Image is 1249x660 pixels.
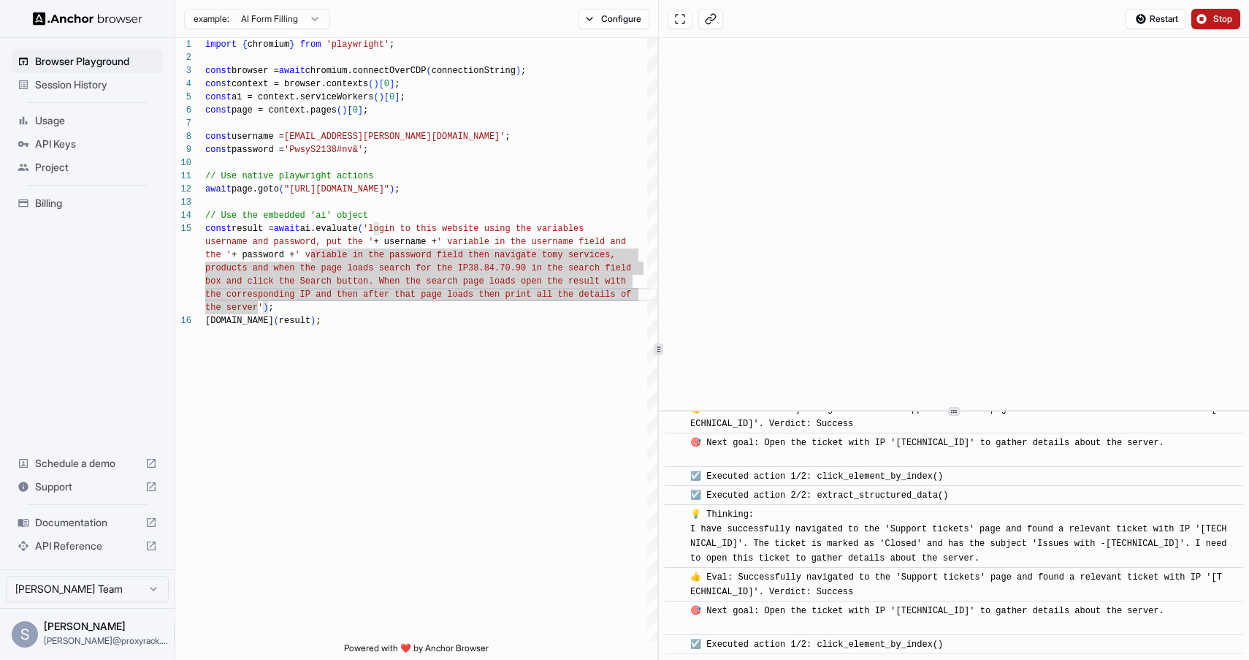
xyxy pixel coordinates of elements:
span: 💡 Thinking: I have successfully navigated to the 'Support tickets' page and found a relevant tick... [690,509,1232,564]
span: products and when the page loads search for the IP [205,263,468,273]
span: result [279,316,310,326]
span: [DOMAIN_NAME] [205,316,274,326]
span: ​ [672,488,679,503]
span: ) [389,184,394,194]
span: 'PwsyS2138#nv&' [284,145,363,155]
span: 0 [384,79,389,89]
span: ) [342,105,347,115]
span: browser = [232,66,279,76]
span: ☑️ Executed action 1/2: click_element_by_index() [690,640,943,650]
button: Stop [1191,9,1240,29]
span: const [205,224,232,234]
span: const [205,105,232,115]
span: API Keys [35,137,157,151]
span: ' variable in the password field then navigate to [294,250,552,260]
span: username = [232,132,284,142]
span: Restart [1150,13,1178,25]
span: chromium.connectOverCDP [305,66,427,76]
span: ​ [672,469,679,484]
span: 38.84.70.90 in the search field [468,263,631,273]
span: await [274,224,300,234]
div: 16 [175,314,191,327]
span: box and click the Search button. When the search p [205,276,468,287]
span: 🎯 Next goal: Open the ticket with IP '[TECHNICAL_ID]' to gather details about the server. [690,606,1164,631]
span: Support [35,479,140,494]
span: connectionString [432,66,516,76]
span: page.goto [232,184,279,194]
span: Documentation [35,515,140,530]
button: Open in full screen [668,9,692,29]
span: ☑️ Executed action 1/2: click_element_by_index() [690,471,943,482]
div: 5 [175,91,191,104]
div: Schedule a demo [12,452,163,475]
div: Support [12,475,163,498]
div: 14 [175,209,191,222]
span: ; [505,132,510,142]
span: Schedule a demo [35,456,140,471]
span: [EMAIL_ADDRESS][PERSON_NAME][DOMAIN_NAME]' [284,132,505,142]
div: API Reference [12,534,163,558]
span: import [205,39,237,50]
div: S [12,621,38,648]
span: my services, [552,250,615,260]
div: 8 [175,130,191,143]
span: ; [394,184,400,194]
button: Configure [578,9,649,29]
span: } [289,39,294,50]
span: 0 [389,92,394,102]
span: await [205,184,232,194]
button: Restart [1126,9,1185,29]
div: 3 [175,64,191,77]
span: sam@proxyrack.com [44,635,168,646]
span: result = [232,224,274,234]
span: ​ [672,637,679,652]
span: // Use native playwright actions [205,171,373,181]
span: ; [316,316,321,326]
span: example: [194,13,229,25]
div: Documentation [12,511,163,534]
span: page = context.pages [232,105,337,115]
span: age loads open the result with [468,276,626,287]
div: 2 [175,51,191,64]
div: 12 [175,183,191,196]
span: ☑️ Executed action 2/2: extract_structured_data() [690,490,948,501]
div: Session History [12,73,163,96]
div: 4 [175,77,191,91]
span: chromium [248,39,290,50]
span: password = [232,145,284,155]
div: 11 [175,170,191,183]
div: Billing [12,191,163,215]
div: Project [12,156,163,179]
span: ] [358,105,363,115]
span: ​ [672,436,679,450]
span: [ [347,105,352,115]
span: const [205,92,232,102]
span: ​ [672,570,679,585]
span: ) [263,303,268,313]
span: context = browser.contexts [232,79,368,89]
button: Copy live view URL [698,9,723,29]
div: Usage [12,109,163,132]
span: Browser Playground [35,54,157,69]
div: 9 [175,143,191,156]
span: ] [389,79,394,89]
span: ( [274,316,279,326]
span: const [205,132,232,142]
span: from [300,39,321,50]
div: 15 [175,222,191,235]
span: s then print all the details of [468,289,631,300]
span: 'login to this website using the variables [363,224,584,234]
span: ) [379,92,384,102]
span: ai.evaluate [300,224,358,234]
button: Open menu [174,621,200,648]
span: { [242,39,247,50]
span: ​ [672,507,679,522]
span: "[URL][DOMAIN_NAME]" [284,184,389,194]
span: the corresponding IP and then after that page load [205,289,468,300]
span: the ' [205,250,232,260]
span: ai = context.serviceWorkers [232,92,373,102]
span: + password + [232,250,294,260]
span: const [205,66,232,76]
div: API Keys [12,132,163,156]
span: ; [521,66,526,76]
